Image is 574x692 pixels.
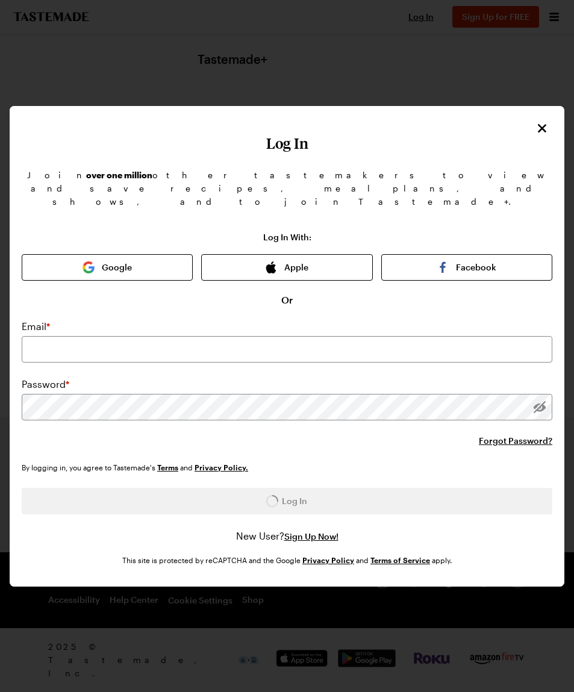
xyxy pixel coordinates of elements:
div: By logging in, you agree to Tastemade's and [22,461,552,473]
b: over one million [86,170,152,180]
button: Forgot Password? [479,435,552,447]
a: Tastemade Privacy Policy [195,462,248,472]
a: Google Privacy Policy [302,555,354,565]
button: Close [534,120,550,136]
h1: Log In [22,135,552,152]
p: Join other tastemakers to view and save recipes, meal plans, and shows, and to join Tastemade+. [22,169,552,208]
span: New User? [236,530,284,541]
button: Google [22,254,193,281]
a: Google Terms of Service [370,555,430,565]
span: Or [281,293,293,307]
p: Log In With: [263,232,311,242]
label: Password [22,377,69,391]
div: This site is protected by reCAPTCHA and the Google and apply. [122,555,452,565]
a: Tastemade Terms of Service [157,462,178,472]
button: Sign Up Now! [284,531,338,543]
button: Apple [201,254,372,281]
label: Email [22,319,50,334]
button: Facebook [381,254,552,281]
